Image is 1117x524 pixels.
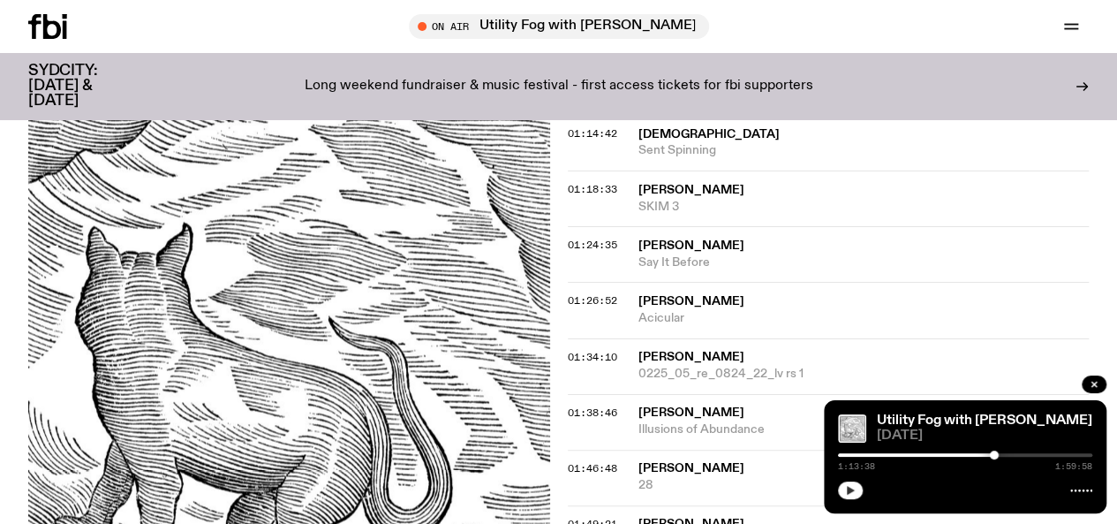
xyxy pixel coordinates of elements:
span: [PERSON_NAME] [638,461,744,474]
button: 01:46:48 [568,463,617,473]
span: 01:24:35 [568,237,617,251]
span: 1:13:38 [838,462,875,471]
img: Cover for Kansai Bruises by Valentina Magaletti & YPY [838,414,866,443]
a: Utility Fog with [PERSON_NAME] [877,414,1092,428]
span: [DEMOGRAPHIC_DATA] [638,127,780,140]
span: 01:26:52 [568,292,617,307]
h3: SYDCITY: [DATE] & [DATE] [28,64,141,109]
span: 28 [638,476,1090,493]
span: [PERSON_NAME] [638,183,744,195]
span: 01:46:48 [568,460,617,475]
span: 1:59:58 [1055,462,1092,471]
span: [PERSON_NAME] [638,239,744,251]
p: Long weekend fundraiser & music festival - first access tickets for fbi supporters [305,79,813,95]
button: 01:14:42 [568,128,617,138]
span: 0225_05_re_0824_22_lv rs 1 [638,365,1090,382]
span: [PERSON_NAME] [638,406,744,418]
span: SKIM 3 [638,198,1090,215]
button: 01:26:52 [568,295,617,305]
button: On AirUtility Fog with [PERSON_NAME] [409,14,709,39]
span: 01:14:42 [568,125,617,140]
span: Illusions of Abundance [638,421,1090,437]
button: 01:24:35 [568,239,617,249]
span: 01:18:33 [568,181,617,195]
button: 01:34:10 [568,352,617,361]
span: Sent Spinning [638,141,1090,158]
span: Say It Before [638,254,1090,270]
button: 01:18:33 [568,184,617,194]
span: Acicular [638,309,1090,326]
span: 01:38:46 [568,405,617,419]
button: 01:38:46 [568,407,617,417]
span: 01:34:10 [568,349,617,363]
span: [PERSON_NAME] [638,294,744,307]
span: [PERSON_NAME] [638,350,744,362]
span: [DATE] [877,429,1092,443]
